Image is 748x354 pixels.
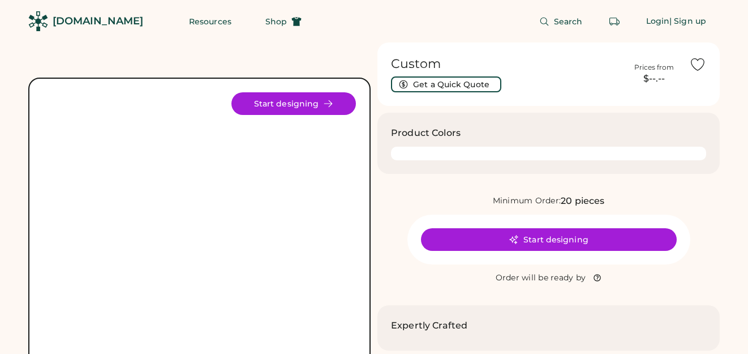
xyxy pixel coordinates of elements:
button: Get a Quick Quote [391,76,501,92]
button: Shop [252,10,315,33]
span: Shop [265,18,287,25]
div: Login [646,16,670,27]
button: Start designing [231,92,356,115]
button: Search [526,10,596,33]
h1: Custom [391,56,619,72]
div: Prices from [634,63,674,72]
h3: Product Colors [391,126,461,140]
div: [DOMAIN_NAME] [53,14,143,28]
img: Rendered Logo - Screens [28,11,48,31]
button: Retrieve an order [603,10,626,33]
div: Order will be ready by [496,272,586,284]
button: Resources [175,10,245,33]
h2: Expertly Crafted [391,319,467,332]
div: Minimum Order: [493,195,561,207]
div: 20 pieces [561,194,604,208]
span: Search [554,18,583,25]
div: $--.-- [626,72,682,86]
button: Start designing [421,228,677,251]
div: | Sign up [669,16,706,27]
